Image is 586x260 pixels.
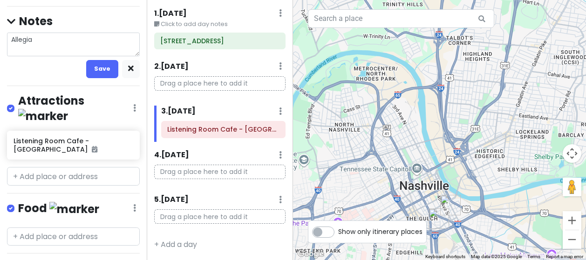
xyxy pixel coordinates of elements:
span: Map data ©2025 Google [471,254,522,259]
h6: Listening Room Cafe - Nashville [167,125,279,133]
input: + Add place or address [7,227,140,246]
a: + Add a day [154,239,197,250]
h6: 3 . [DATE] [161,107,196,116]
h4: Attractions [18,93,133,123]
button: Drag Pegman onto the map to open Street View [563,178,581,196]
a: Open this area in Google Maps (opens a new window) [295,248,326,260]
div: Listening Room Cafe - Nashville [440,195,461,215]
i: Added to itinerary [92,146,97,153]
p: Drag a place here to add it [154,165,286,179]
small: Click to add day notes [154,20,286,29]
h6: 2 . [DATE] [154,62,189,72]
p: Drag a place here to add it [154,209,286,224]
div: 641 Division St [429,208,449,229]
button: Zoom in [563,211,581,230]
h6: 4 . [DATE] [154,150,189,160]
h4: Food [18,201,99,216]
img: marker [49,202,99,216]
img: marker [18,109,68,123]
img: Google [295,248,326,260]
button: Keyboard shortcuts [425,253,465,260]
textarea: Allegia [7,33,140,56]
button: Zoom out [563,230,581,249]
p: Drag a place here to add it [154,76,286,91]
h6: 641 Division St [160,37,279,45]
button: Map camera controls [563,144,581,163]
a: Terms (opens in new tab) [527,254,540,259]
h6: Listening Room Cafe - [GEOGRAPHIC_DATA] [14,137,133,153]
input: + Add place or address [7,167,140,186]
span: Show only itinerary places [338,227,422,237]
input: Search a place [308,9,494,28]
h4: Notes [7,14,140,28]
a: Report a map error [546,254,583,259]
h6: 5 . [DATE] [154,195,189,205]
button: Save [86,60,118,78]
h6: 1 . [DATE] [154,9,187,19]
